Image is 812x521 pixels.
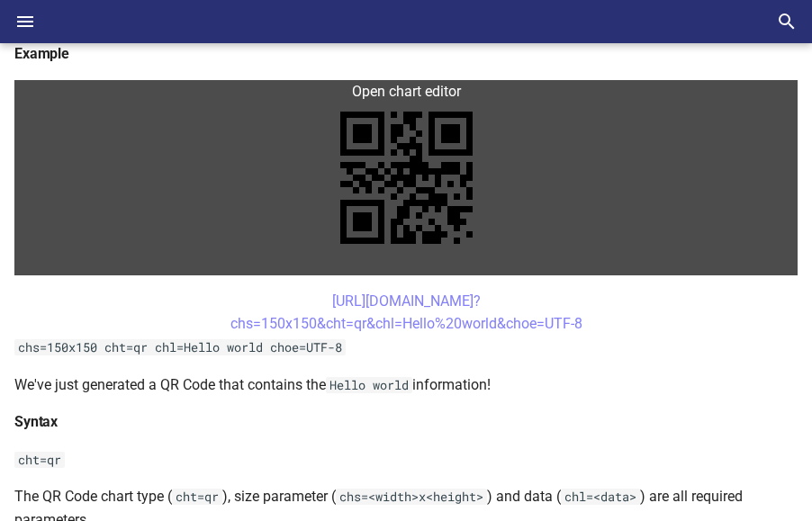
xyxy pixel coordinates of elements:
[14,410,798,434] h4: Syntax
[561,489,640,505] code: chl=<data>
[172,489,222,505] code: cht=qr
[230,292,582,333] a: [URL][DOMAIN_NAME]?chs=150x150&cht=qr&chl=Hello%20world&choe=UTF-8
[14,452,65,468] code: cht=qr
[14,42,798,66] h4: Example
[326,377,412,393] code: Hello world
[14,373,798,397] p: We've just generated a QR Code that contains the information!
[336,489,487,505] code: chs=<width>x<height>
[14,339,346,355] code: chs=150x150 cht=qr chl=Hello world choe=UTF-8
